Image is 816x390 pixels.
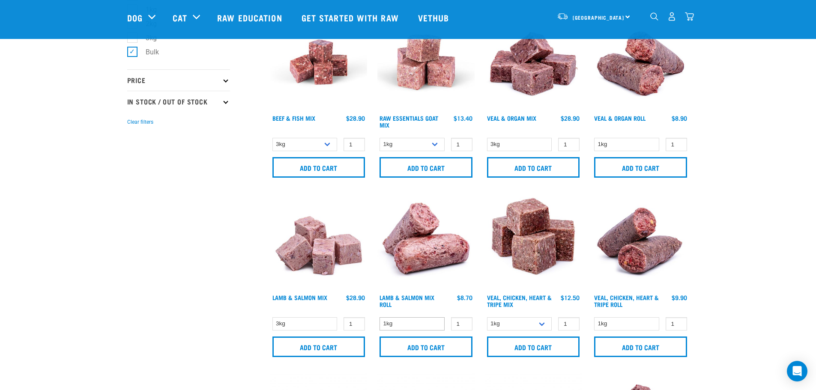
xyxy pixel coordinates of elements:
[557,12,568,20] img: van-moving.png
[485,14,582,111] img: 1158 Veal Organ Mix 01
[666,317,687,330] input: 1
[561,115,580,122] div: $28.90
[650,12,658,21] img: home-icon-1@2x.png
[787,361,807,381] div: Open Intercom Messenger
[594,116,646,119] a: Veal & Organ Roll
[127,91,230,112] p: In Stock / Out Of Stock
[127,118,153,126] button: Clear filters
[272,296,327,299] a: Lamb & Salmon Mix
[666,138,687,151] input: 1
[672,294,687,301] div: $9.90
[127,11,143,24] a: Dog
[173,11,187,24] a: Cat
[487,157,580,178] input: Add to cart
[344,138,365,151] input: 1
[270,14,368,111] img: Beef Mackerel 1
[457,294,472,301] div: $8.70
[377,193,475,290] img: 1261 Lamb Salmon Roll 01
[451,317,472,330] input: 1
[377,14,475,111] img: Goat M Ix 38448
[594,336,687,357] input: Add to cart
[209,0,293,35] a: Raw Education
[454,115,472,122] div: $13.40
[272,157,365,178] input: Add to cart
[558,138,580,151] input: 1
[667,12,676,21] img: user.png
[346,115,365,122] div: $28.90
[594,296,659,306] a: Veal, Chicken, Heart & Tripe Roll
[487,116,536,119] a: Veal & Organ Mix
[573,16,625,19] span: [GEOGRAPHIC_DATA]
[380,157,472,178] input: Add to cart
[346,294,365,301] div: $28.90
[487,296,552,306] a: Veal, Chicken, Heart & Tripe Mix
[451,138,472,151] input: 1
[344,317,365,330] input: 1
[487,336,580,357] input: Add to cart
[272,116,315,119] a: Beef & Fish Mix
[594,157,687,178] input: Add to cart
[380,116,438,126] a: Raw Essentials Goat Mix
[380,336,472,357] input: Add to cart
[592,193,689,290] img: 1263 Chicken Organ Roll 02
[409,0,460,35] a: Vethub
[380,296,434,306] a: Lamb & Salmon Mix Roll
[293,0,409,35] a: Get started with Raw
[272,336,365,357] input: Add to cart
[672,115,687,122] div: $8.90
[270,193,368,290] img: 1029 Lamb Salmon Mix 01
[485,193,582,290] img: Veal Chicken Heart Tripe Mix 01
[558,317,580,330] input: 1
[561,294,580,301] div: $12.50
[592,14,689,111] img: Veal Organ Mix Roll 01
[132,47,162,57] label: Bulk
[685,12,694,21] img: home-icon@2x.png
[127,69,230,91] p: Price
